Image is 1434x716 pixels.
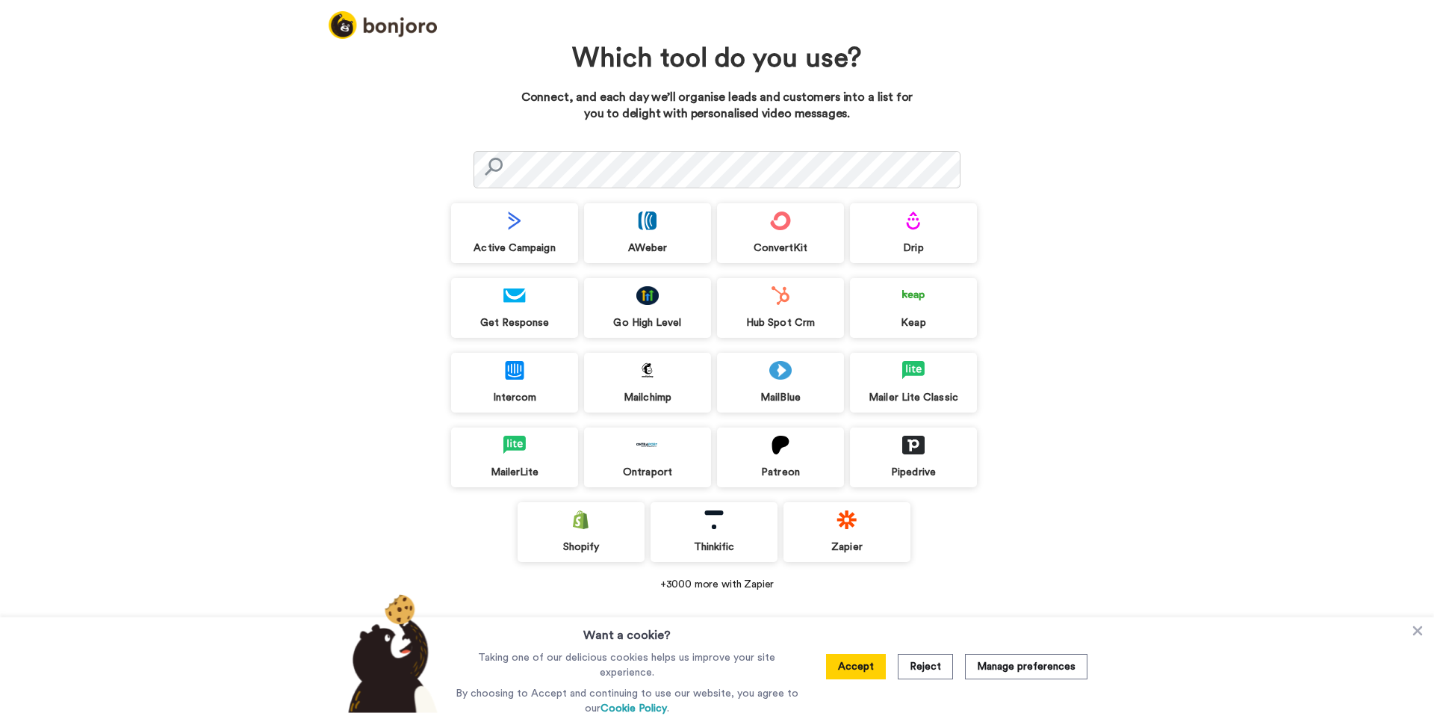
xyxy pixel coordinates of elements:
div: Intercom [451,391,578,404]
div: Ontraport [584,466,711,479]
p: By choosing to Accept and continuing to use our website, you agree to our . [452,686,802,716]
div: MailerLite [451,466,578,479]
p: Taking one of our delicious cookies helps us improve your site experience. [452,650,802,680]
div: ConvertKit [717,241,844,255]
div: Hub Spot Crm [717,316,844,330]
button: Reject [898,654,953,679]
div: Keap [850,316,977,330]
img: logo_full.png [329,11,437,39]
div: Go High Level [584,316,711,330]
div: Thinkific [651,540,777,554]
div: Get Response [451,316,578,330]
img: logo_aweber.svg [636,212,659,230]
img: search.svg [485,158,503,176]
img: logo_convertkit.svg [769,212,792,230]
div: Zapier [783,540,910,554]
div: Shopify [518,540,645,554]
img: logo_zapier.svg [836,510,858,529]
div: Mailchimp [584,391,711,404]
a: Cookie Policy [600,703,667,714]
img: logo_keap.svg [902,286,925,305]
div: Drip [850,241,977,255]
img: logo_mailblue.png [769,361,792,380]
div: MailBlue [717,391,844,404]
button: Manage preferences [965,654,1087,679]
button: Accept [826,654,886,679]
img: logo_hubspot.svg [769,286,792,305]
button: Skip onboarding > [1004,614,1434,629]
div: +3000 more with Zapier [451,577,983,592]
div: AWeber [584,241,711,255]
h1: Which tool do you use? [549,44,885,74]
img: logo_drip.svg [902,212,925,230]
p: Connect, and each day we’ll organise leads and customers into a list for you to delight with pers... [515,89,919,123]
img: logo_intercom.svg [503,361,526,380]
img: logo_thinkific.svg [703,510,725,529]
img: logo_gohighlevel.png [636,286,659,305]
img: logo_mailerlite.svg [503,436,526,454]
div: Patreon [717,466,844,479]
h3: Want a cookie? [583,617,671,644]
img: logo_mailerlite.svg [902,361,925,380]
div: Pipedrive [850,466,977,479]
div: Mailer Lite Classic [850,391,977,404]
img: logo_activecampaign.svg [503,212,526,230]
div: Active Campaign [451,241,578,255]
img: bear-with-cookie.png [335,593,445,713]
img: logo_mailchimp.svg [636,361,659,380]
img: logo_pipedrive.png [902,436,925,454]
img: logo_getresponse.svg [503,286,526,305]
img: logo_shopify.svg [570,510,592,529]
img: logo_ontraport.svg [636,436,659,454]
img: logo_patreon.svg [769,436,792,454]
